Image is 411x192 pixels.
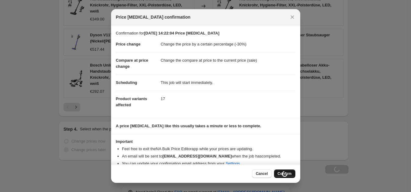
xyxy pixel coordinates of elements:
b: A price [MEDICAL_DATA] like this usually takes a minute or less to complete. [116,124,261,128]
li: Feel free to exit the NA Bulk Price Editor app while your prices are updating. [122,146,295,152]
span: Price change [116,42,141,46]
dd: Change the price by a certain percentage (-30%) [161,36,295,52]
dd: 17 [161,91,295,107]
b: [DATE] 14:22:04 Price [MEDICAL_DATA] [144,31,219,35]
button: Close [288,13,297,21]
li: You can update your confirmation email address from your . [122,161,295,167]
a: Settings [225,161,240,166]
h3: Important [116,139,295,144]
span: Product variants affected [116,96,147,107]
span: Scheduling [116,80,137,85]
p: Confirmation for [116,30,295,36]
dd: This job will start immediately. [161,74,295,91]
button: Cancel [252,169,271,178]
span: Compare at price change [116,58,148,69]
dd: Change the compare at price to the current price (sale) [161,52,295,68]
span: Price [MEDICAL_DATA] confirmation [116,14,191,20]
span: Cancel [256,171,268,176]
b: [EMAIL_ADDRESS][DOMAIN_NAME] [162,154,232,158]
li: An email will be sent to when the job has completed . [122,153,295,159]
